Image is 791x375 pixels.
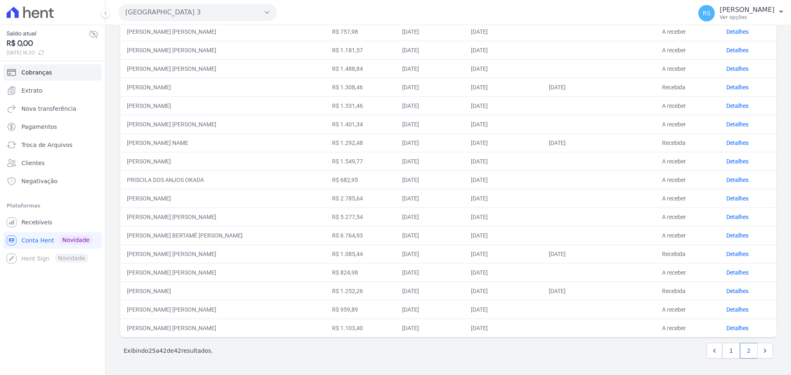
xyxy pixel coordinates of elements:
[3,100,102,117] a: Nova transferência
[707,343,722,359] a: Previous
[655,226,720,245] td: A receber
[655,245,720,263] td: Recebida
[325,152,395,170] td: R$ 1.549,77
[655,152,720,170] td: A receber
[464,245,542,263] td: [DATE]
[464,152,542,170] td: [DATE]
[703,10,711,16] span: RS
[120,319,325,337] td: [PERSON_NAME] [PERSON_NAME]
[655,41,720,59] td: A receber
[464,22,542,41] td: [DATE]
[726,288,749,294] a: Detalhes
[148,347,156,354] span: 25
[655,319,720,337] td: A receber
[395,22,464,41] td: [DATE]
[325,115,395,133] td: R$ 1.401,34
[159,347,167,354] span: 42
[21,159,44,167] span: Clientes
[3,232,102,249] a: Conta Hent Novidade
[120,170,325,189] td: PRISCILA DOS ANJOS OKADA
[325,263,395,282] td: R$ 824,98
[740,343,758,359] a: 2
[21,105,76,113] span: Nova transferência
[7,38,89,49] span: R$ 0,00
[325,133,395,152] td: R$ 1.292,48
[21,86,42,95] span: Extrato
[464,319,542,337] td: [DATE]
[120,152,325,170] td: [PERSON_NAME]
[21,123,57,131] span: Pagamentos
[395,96,464,115] td: [DATE]
[395,207,464,226] td: [DATE]
[395,78,464,96] td: [DATE]
[726,214,749,220] a: Detalhes
[120,41,325,59] td: [PERSON_NAME] [PERSON_NAME]
[655,189,720,207] td: A receber
[726,195,749,202] a: Detalhes
[395,41,464,59] td: [DATE]
[395,133,464,152] td: [DATE]
[120,59,325,78] td: [PERSON_NAME] [PERSON_NAME]
[726,28,749,35] a: Detalhes
[3,137,102,153] a: Troca de Arquivos
[655,96,720,115] td: A receber
[655,263,720,282] td: A receber
[3,173,102,189] a: Negativação
[3,155,102,171] a: Clientes
[726,102,749,109] a: Detalhes
[21,141,73,149] span: Troca de Arquivos
[655,282,720,300] td: Recebida
[325,41,395,59] td: R$ 1.181,57
[726,158,749,165] a: Detalhes
[655,300,720,319] td: A receber
[120,245,325,263] td: [PERSON_NAME] [PERSON_NAME]
[720,14,775,21] p: Ver opções
[395,319,464,337] td: [DATE]
[395,170,464,189] td: [DATE]
[726,47,749,54] a: Detalhes
[395,115,464,133] td: [DATE]
[325,319,395,337] td: R$ 1.103,40
[120,96,325,115] td: [PERSON_NAME]
[325,189,395,207] td: R$ 2.785,64
[464,207,542,226] td: [DATE]
[655,170,720,189] td: A receber
[120,207,325,226] td: [PERSON_NAME] [PERSON_NAME]
[726,232,749,239] a: Detalhes
[464,41,542,59] td: [DATE]
[395,263,464,282] td: [DATE]
[325,282,395,300] td: R$ 1.252,26
[325,245,395,263] td: R$ 1.085,44
[464,96,542,115] td: [DATE]
[120,189,325,207] td: [PERSON_NAME]
[757,343,773,359] a: Next
[395,226,464,245] td: [DATE]
[119,4,277,21] button: [GEOGRAPHIC_DATA] 3
[726,84,749,91] a: Detalhes
[120,300,325,319] td: [PERSON_NAME] [PERSON_NAME]
[120,78,325,96] td: [PERSON_NAME]
[542,133,656,152] td: [DATE]
[464,170,542,189] td: [DATE]
[464,78,542,96] td: [DATE]
[726,269,749,276] a: Detalhes
[3,214,102,231] a: Recebíveis
[120,115,325,133] td: [PERSON_NAME] [PERSON_NAME]
[655,115,720,133] td: A receber
[726,177,749,183] a: Detalhes
[726,140,749,146] a: Detalhes
[7,29,89,38] span: Saldo atual
[726,306,749,313] a: Detalhes
[3,119,102,135] a: Pagamentos
[120,263,325,282] td: [PERSON_NAME] [PERSON_NAME]
[21,68,52,77] span: Cobranças
[120,22,325,41] td: [PERSON_NAME] [PERSON_NAME]
[655,22,720,41] td: A receber
[692,2,791,25] button: RS [PERSON_NAME] Ver opções
[542,245,656,263] td: [DATE]
[395,152,464,170] td: [DATE]
[325,59,395,78] td: R$ 1.488,84
[395,300,464,319] td: [DATE]
[720,6,775,14] p: [PERSON_NAME]
[325,22,395,41] td: R$ 757,98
